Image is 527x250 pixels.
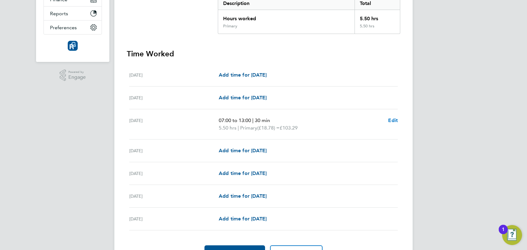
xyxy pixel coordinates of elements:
[127,49,400,59] h3: Time Worked
[219,216,267,222] span: Add time for [DATE]
[219,215,267,223] a: Add time for [DATE]
[238,125,239,131] span: |
[129,147,219,154] div: [DATE]
[219,125,236,131] span: 5.50 hrs
[219,94,267,101] a: Add time for [DATE]
[219,72,267,78] span: Add time for [DATE]
[219,192,267,200] a: Add time for [DATE]
[68,69,86,75] span: Powered by
[129,94,219,101] div: [DATE]
[219,193,267,199] span: Add time for [DATE]
[44,21,102,34] button: Preferences
[218,10,355,24] div: Hours worked
[60,69,86,81] a: Powered byEngage
[388,117,398,123] span: Edit
[129,117,219,132] div: [DATE]
[355,24,400,34] div: 5.50 hrs
[50,11,68,17] span: Reports
[219,147,267,154] a: Add time for [DATE]
[388,117,398,124] a: Edit
[219,170,267,176] span: Add time for [DATE]
[355,10,400,24] div: 5.50 hrs
[44,41,102,51] a: Go to home page
[68,41,78,51] img: resourcinggroup-logo-retina.png
[257,125,280,131] span: (£18.78) =
[280,125,298,131] span: £103.29
[502,229,505,238] div: 1
[129,192,219,200] div: [DATE]
[255,117,270,123] span: 30 min
[50,25,77,31] span: Preferences
[129,71,219,79] div: [DATE]
[44,7,102,20] button: Reports
[219,71,267,79] a: Add time for [DATE]
[219,170,267,177] a: Add time for [DATE]
[240,124,257,132] span: Primary
[129,170,219,177] div: [DATE]
[502,225,522,245] button: Open Resource Center, 1 new notification
[68,75,86,80] span: Engage
[219,148,267,153] span: Add time for [DATE]
[129,215,219,223] div: [DATE]
[223,24,237,29] div: Primary
[252,117,254,123] span: |
[219,117,251,123] span: 07:00 to 13:00
[219,95,267,101] span: Add time for [DATE]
